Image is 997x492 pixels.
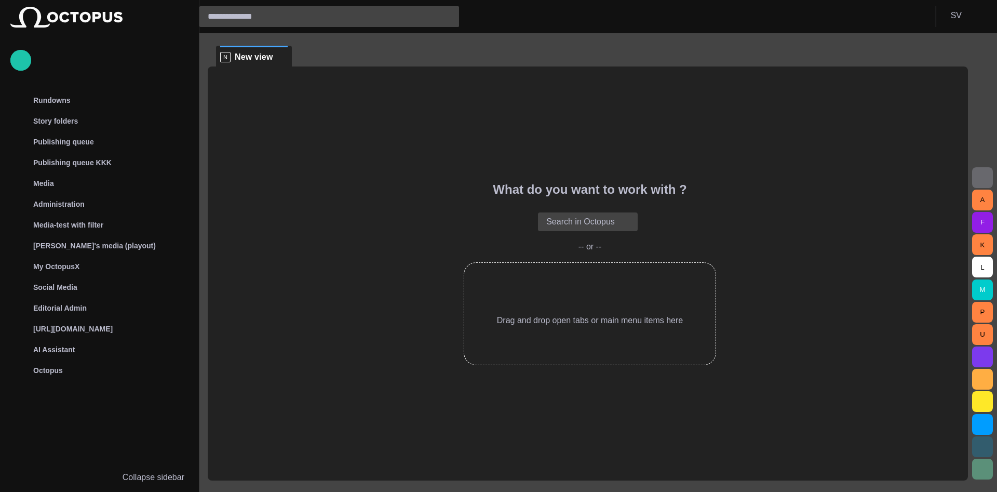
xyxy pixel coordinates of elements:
p: Story folders [33,116,78,126]
div: [PERSON_NAME]'s media (playout) [10,235,188,256]
p: S V [951,9,962,22]
p: Collapse sidebar [123,471,184,484]
div: AI Assistant [10,339,188,360]
p: [URL][DOMAIN_NAME] [33,324,113,334]
div: NNew view [216,46,292,67]
ul: main menu [10,90,188,381]
div: Media-test with filter [10,215,188,235]
p: My OctopusX [33,261,79,272]
div: Publishing queue [10,131,188,152]
p: N [220,52,231,62]
button: K [972,234,993,255]
div: Media [10,173,188,194]
button: M [972,280,993,300]
button: P [972,302,993,323]
p: Publishing queue [33,137,94,147]
p: [PERSON_NAME]'s media (playout) [33,241,156,251]
p: Administration [33,199,85,209]
button: SV [942,6,991,25]
p: Publishing queue KKK [33,157,112,168]
p: Rundowns [33,95,71,105]
p: Editorial Admin [33,303,87,313]
button: Collapse sidebar [10,467,188,488]
img: Octopus News Room [10,7,123,28]
p: Social Media [33,282,77,292]
p: AI Assistant [33,344,75,355]
h2: What do you want to work with ? [493,182,686,197]
button: L [972,257,993,277]
p: Octopus [33,365,63,376]
div: Octopus [10,360,188,381]
button: U [972,324,993,345]
button: Search in Octopus [538,212,638,231]
button: F [972,212,993,233]
div: [URL][DOMAIN_NAME] [10,318,188,339]
button: A [972,190,993,210]
span: New view [235,52,273,62]
p: Media [33,178,54,189]
p: -- or -- [578,242,601,252]
p: Media-test with filter [33,220,103,230]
